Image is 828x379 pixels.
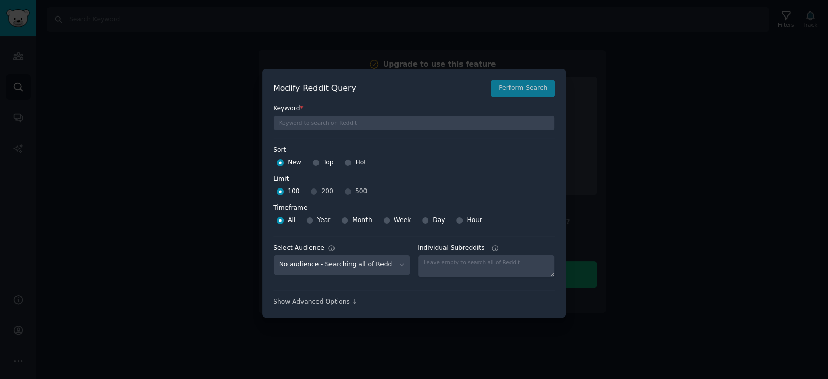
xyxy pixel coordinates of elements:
[323,158,334,167] span: Top
[288,216,295,225] span: All
[352,216,372,225] span: Month
[273,82,485,95] h2: Modify Reddit Query
[418,244,555,253] label: Individual Subreddits
[288,158,301,167] span: New
[433,216,445,225] span: Day
[355,158,367,167] span: Hot
[273,244,324,253] div: Select Audience
[273,200,555,213] label: Timeframe
[288,187,299,196] span: 100
[273,297,555,307] div: Show Advanced Options ↓
[273,175,289,184] div: Limit
[273,104,555,114] label: Keyword
[273,146,555,155] label: Sort
[394,216,411,225] span: Week
[273,115,555,131] input: Keyword to search on Reddit
[467,216,482,225] span: Hour
[317,216,330,225] span: Year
